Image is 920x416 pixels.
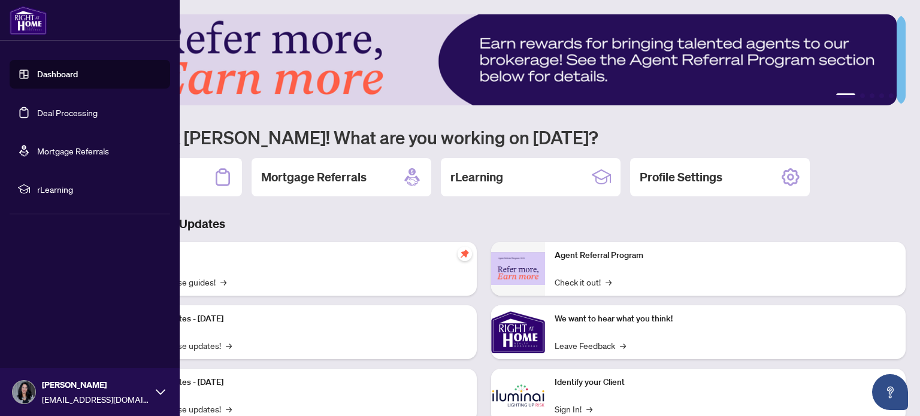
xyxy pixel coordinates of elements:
[62,215,906,232] h3: Brokerage & Industry Updates
[879,93,884,98] button: 4
[860,93,865,98] button: 2
[42,378,150,391] span: [PERSON_NAME]
[555,339,626,352] a: Leave Feedback→
[606,275,612,289] span: →
[555,376,896,389] p: Identify your Client
[491,252,545,285] img: Agent Referral Program
[13,381,35,403] img: Profile Icon
[226,339,232,352] span: →
[126,249,467,262] p: Self-Help
[62,126,906,148] h1: Welcome back [PERSON_NAME]! What are you working on [DATE]?
[640,169,722,186] h2: Profile Settings
[889,93,894,98] button: 5
[62,14,897,105] img: Slide 0
[126,312,467,326] p: Platform Updates - [DATE]
[226,402,232,415] span: →
[261,169,367,186] h2: Mortgage Referrals
[450,169,503,186] h2: rLearning
[42,393,150,406] span: [EMAIL_ADDRESS][DOMAIN_NAME]
[126,376,467,389] p: Platform Updates - [DATE]
[555,402,592,415] a: Sign In!→
[220,275,226,289] span: →
[10,6,47,35] img: logo
[870,93,874,98] button: 3
[37,69,78,80] a: Dashboard
[620,339,626,352] span: →
[586,402,592,415] span: →
[37,145,109,156] a: Mortgage Referrals
[836,93,855,98] button: 1
[555,249,896,262] p: Agent Referral Program
[872,374,908,410] button: Open asap
[37,183,162,196] span: rLearning
[458,247,472,261] span: pushpin
[555,275,612,289] a: Check it out!→
[491,305,545,359] img: We want to hear what you think!
[555,312,896,326] p: We want to hear what you think!
[37,107,98,118] a: Deal Processing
